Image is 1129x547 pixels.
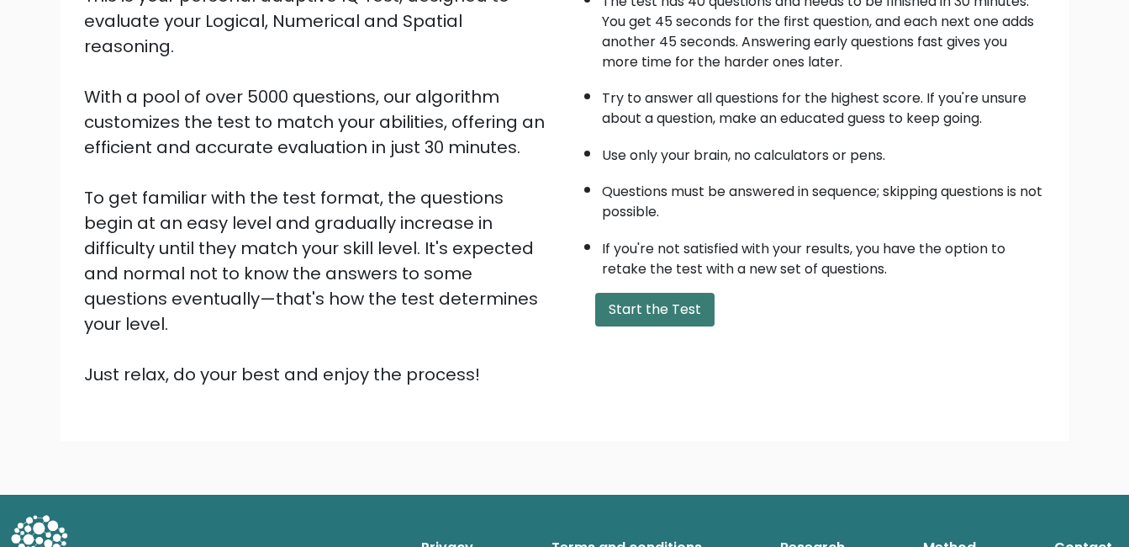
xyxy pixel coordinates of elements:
li: Use only your brain, no calculators or pens. [602,137,1046,166]
button: Start the Test [595,293,715,327]
li: If you're not satisfied with your results, you have the option to retake the test with a new set ... [602,231,1046,279]
li: Questions must be answered in sequence; skipping questions is not possible. [602,173,1046,222]
li: Try to answer all questions for the highest score. If you're unsure about a question, make an edu... [602,80,1046,129]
